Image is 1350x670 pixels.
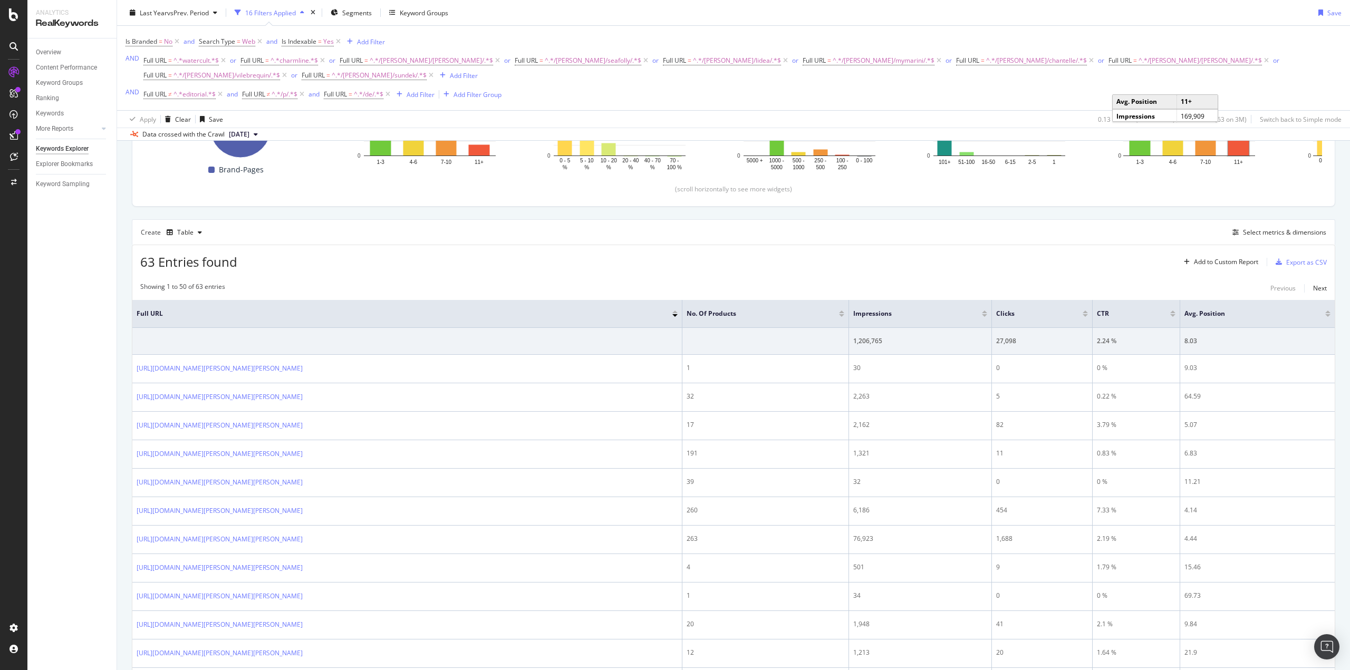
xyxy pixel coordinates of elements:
div: Add Filter [450,71,478,80]
div: 1 [687,363,844,373]
div: 11 [996,449,1088,458]
div: RealKeywords [36,17,108,30]
div: 41 [996,619,1088,629]
text: 11+ [1234,159,1243,165]
a: Ranking [36,93,109,104]
span: = [168,56,172,65]
div: 9.84 [1184,619,1330,629]
span: CTR [1097,309,1154,318]
span: Full URL [803,56,826,65]
div: times [308,7,317,18]
div: and [227,90,238,99]
div: (scroll horizontally to see more widgets) [145,185,1322,193]
div: Create [141,224,206,241]
div: 8.03 [1184,336,1330,346]
span: 63 Entries found [140,253,237,270]
a: [URL][DOMAIN_NAME][PERSON_NAME][PERSON_NAME] [137,449,303,459]
button: or [1273,55,1279,65]
text: 0 - 100 [856,158,873,163]
div: 27,098 [996,336,1088,346]
text: % [584,164,589,170]
span: Full URL [137,309,657,318]
div: 1,206,765 [853,336,987,346]
div: Export as CSV [1286,258,1327,267]
button: or [329,55,335,65]
text: 7-10 [441,159,451,165]
button: Add Filter Group [439,88,502,101]
text: 20 - 40 [622,158,639,163]
div: or [792,56,798,65]
span: ≠ [267,90,271,99]
div: Switch back to Simple mode [1260,114,1342,123]
span: ^.*charmline.*$ [271,53,318,68]
button: 16 Filters Applied [230,4,308,21]
div: Table [177,229,194,236]
span: Avg. Position [1184,309,1309,318]
text: 10 - 20 [601,158,618,163]
div: Next [1313,284,1327,293]
span: = [827,56,831,65]
div: 17 [687,420,844,430]
div: 64.59 [1184,392,1330,401]
span: ^.*/[PERSON_NAME]/[PERSON_NAME]/.*$ [1139,53,1262,68]
span: Full URL [143,90,167,99]
div: 2,162 [853,420,987,430]
a: Explorer Bookmarks [36,159,109,170]
div: Keyword Sampling [36,179,90,190]
div: 32 [853,477,987,487]
text: 250 - [814,158,826,163]
div: Clear [175,114,191,123]
text: 70 - [670,158,679,163]
a: [URL][DOMAIN_NAME][PERSON_NAME][PERSON_NAME] [137,648,303,658]
div: Save [209,114,223,123]
text: 2-5 [1028,159,1036,165]
div: Add Filter [407,90,435,99]
span: Is Branded [126,37,157,46]
div: Apply [140,114,156,123]
div: 191 [687,449,844,458]
button: Clear [161,111,191,128]
span: Full URL [956,56,979,65]
div: or [1273,56,1279,65]
text: 11+ [475,159,484,165]
div: 34 [853,591,987,600]
div: 501 [853,562,987,572]
div: 0 % [1097,363,1175,373]
button: or [291,70,297,80]
text: 5000 + [747,158,763,163]
span: Full URL [242,90,265,99]
div: Select metrics & dimensions [1243,228,1326,237]
text: 0 [927,153,930,159]
span: ^.*/[PERSON_NAME]/mymarini/.*$ [833,53,934,68]
div: Open Intercom Messenger [1314,634,1339,659]
button: Add to Custom Report [1180,254,1258,270]
text: 51-100 [958,159,975,165]
button: or [1098,55,1104,65]
div: 0 [996,363,1088,373]
div: 9.03 [1184,363,1330,373]
div: 0.22 % [1097,392,1175,401]
div: 0 [996,477,1088,487]
div: or [504,56,510,65]
button: Apply [126,111,156,128]
span: Full URL [324,90,347,99]
button: Save [1314,4,1342,21]
span: Is Indexable [282,37,316,46]
div: or [1098,56,1104,65]
span: Impressions [853,309,966,318]
div: AND [126,88,139,96]
span: Brand-Pages [219,163,264,176]
div: 32 [687,392,844,401]
button: Next [1313,282,1327,295]
span: = [349,90,352,99]
div: 7.33 % [1097,506,1175,515]
span: = [688,56,691,65]
span: vs Prev. Period [167,8,209,17]
div: Explorer Bookmarks [36,159,93,170]
div: 454 [996,506,1088,515]
div: More Reports [36,123,73,134]
button: Select metrics & dimensions [1228,226,1326,239]
div: Overview [36,47,61,58]
div: Data crossed with the Crawl [142,130,225,139]
span: ^.*watercult.*$ [173,53,219,68]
